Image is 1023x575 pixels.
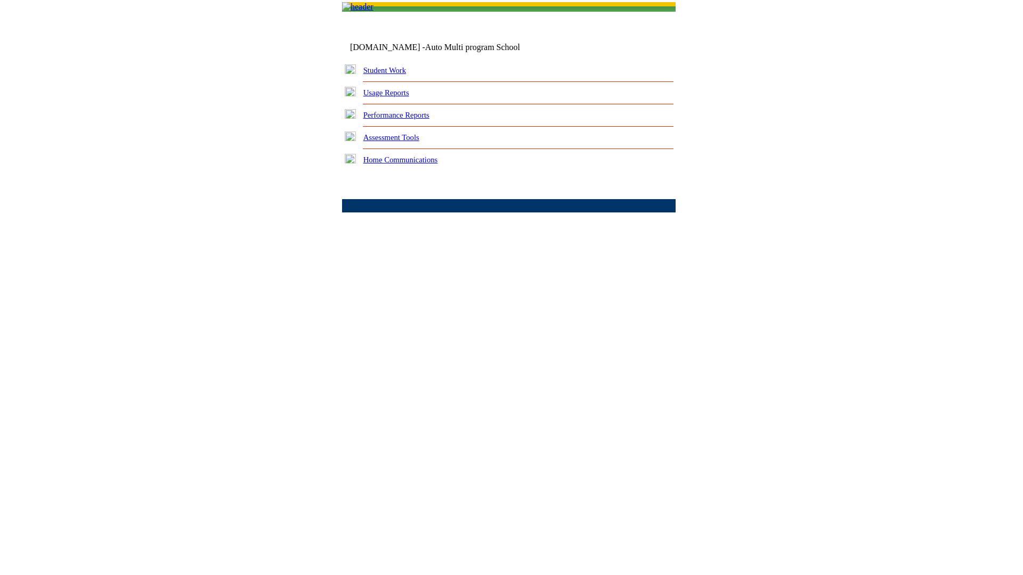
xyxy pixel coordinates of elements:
[345,109,356,119] img: plus.gif
[345,64,356,74] img: plus.gif
[363,88,409,97] a: Usage Reports
[363,111,429,119] a: Performance Reports
[345,132,356,141] img: plus.gif
[363,66,406,75] a: Student Work
[345,87,356,96] img: plus.gif
[345,154,356,163] img: plus.gif
[350,43,546,52] td: [DOMAIN_NAME] -
[363,155,438,164] a: Home Communications
[363,133,419,142] a: Assessment Tools
[342,2,374,12] img: header
[425,43,520,52] nobr: Auto Multi program School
